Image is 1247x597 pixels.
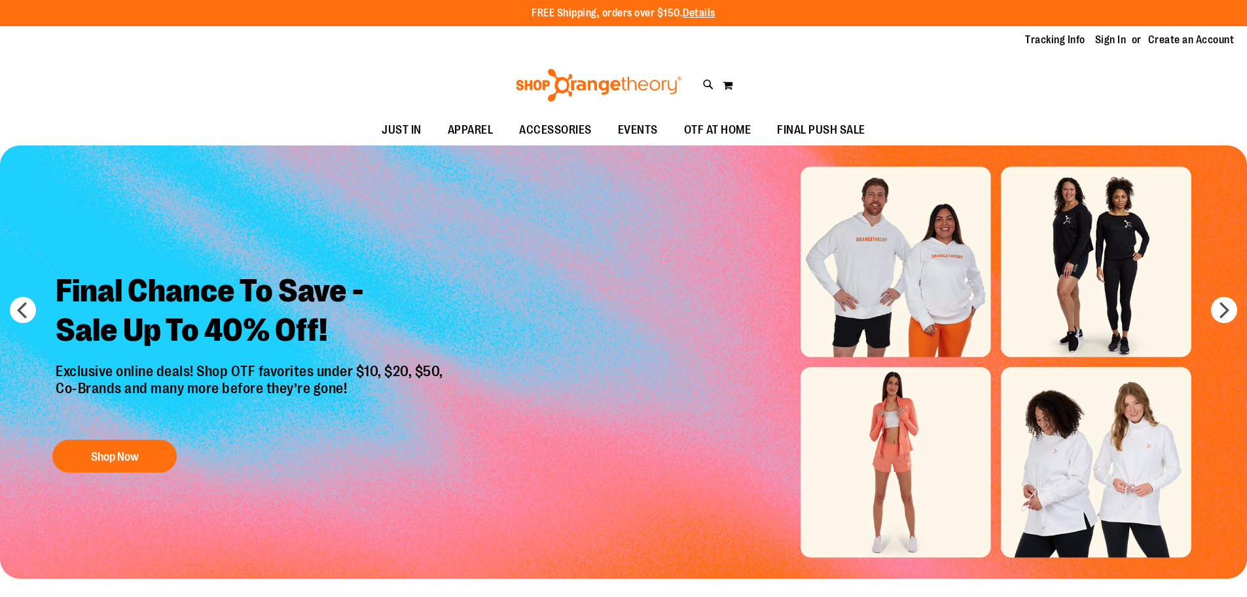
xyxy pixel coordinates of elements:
p: FREE Shipping, orders over $150. [532,6,715,21]
span: FINAL PUSH SALE [777,115,865,145]
a: EVENTS [605,115,671,145]
span: ACCESSORIES [519,115,592,145]
a: Final Chance To Save -Sale Up To 40% Off! Exclusive online deals! Shop OTF favorites under $10, $... [46,261,456,480]
a: Create an Account [1148,33,1235,47]
a: APPAREL [435,115,507,145]
a: JUST IN [369,115,435,145]
a: OTF AT HOME [671,115,765,145]
span: APPAREL [448,115,494,145]
a: Tracking Info [1025,33,1085,47]
button: Shop Now [52,440,177,472]
span: EVENTS [618,115,658,145]
button: prev [10,297,36,323]
p: Exclusive online deals! Shop OTF favorites under $10, $20, $50, Co-Brands and many more before th... [46,363,456,427]
a: ACCESSORIES [506,115,605,145]
h2: Final Chance To Save - Sale Up To 40% Off! [46,261,456,363]
a: Details [683,7,715,19]
a: Sign In [1095,33,1127,47]
span: OTF AT HOME [684,115,751,145]
a: FINAL PUSH SALE [764,115,878,145]
span: JUST IN [382,115,422,145]
button: next [1211,297,1237,323]
img: Shop Orangetheory [514,69,683,102]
